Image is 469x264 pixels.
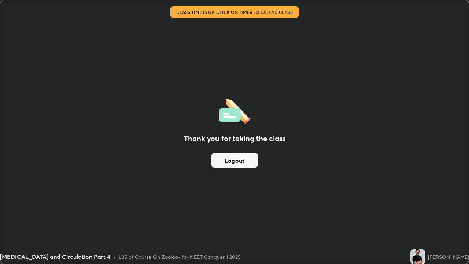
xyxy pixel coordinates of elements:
[428,253,469,261] div: [PERSON_NAME]
[184,133,286,144] h2: Thank you for taking the class
[113,253,116,261] div: •
[219,96,250,124] img: offlineFeedback.1438e8b3.svg
[119,253,241,261] div: L35 of Course On Zoology for NEET Conquer 1 2025
[410,249,425,264] img: a7d7a7f8ab824ab18d222bb0c4e100d1.jpg
[211,153,258,168] button: Logout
